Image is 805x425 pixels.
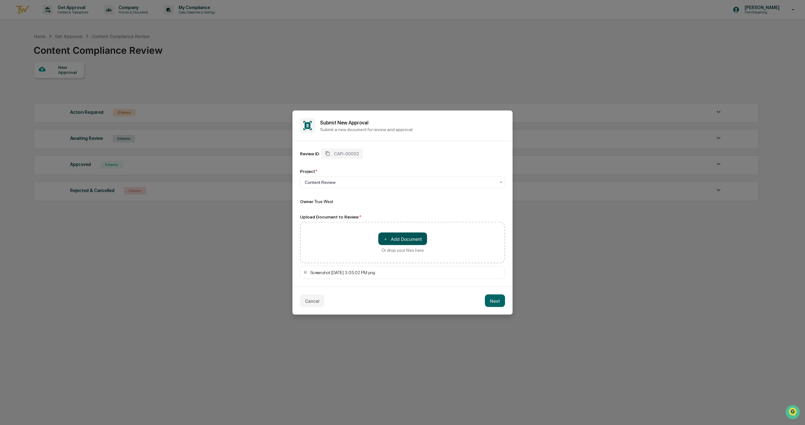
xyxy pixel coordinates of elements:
span: Preclearance [13,79,41,86]
div: Review ID: [300,151,320,156]
span: True West [314,199,333,204]
p: How can we help? [6,13,114,23]
div: Or drop your files here [381,248,424,253]
a: Powered byPylon [44,106,76,111]
a: 🔎Data Lookup [4,89,42,100]
div: We're available if you need us! [21,54,80,59]
span: Pylon [63,107,76,111]
span: ＋ [383,236,388,242]
div: Project [300,169,317,174]
button: Cancel [300,295,324,307]
button: Start new chat [107,50,114,58]
h2: Submit New Approval [320,119,505,125]
span: Data Lookup [13,91,40,97]
button: Or drop your files here [378,233,427,245]
a: 🖐️Preclearance [4,77,43,88]
img: 1746055101610-c473b297-6a78-478c-a979-82029cc54cd1 [6,48,18,59]
a: 🗄️Attestations [43,77,80,88]
button: Next [485,295,505,307]
iframe: Open customer support [785,404,802,421]
div: 🖐️ [6,80,11,85]
div: Start new chat [21,48,103,54]
div: 🔎 [6,92,11,97]
span: Owner: [300,199,314,204]
span: Attestations [52,79,78,86]
div: 🗄️ [46,80,51,85]
span: CAPI-00002 [334,151,359,156]
div: Screenshot [DATE] 3.05.02 PM.png [310,270,502,275]
div: Upload Document to Review [300,214,505,219]
p: Submit a new document for review and approval [320,127,505,132]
